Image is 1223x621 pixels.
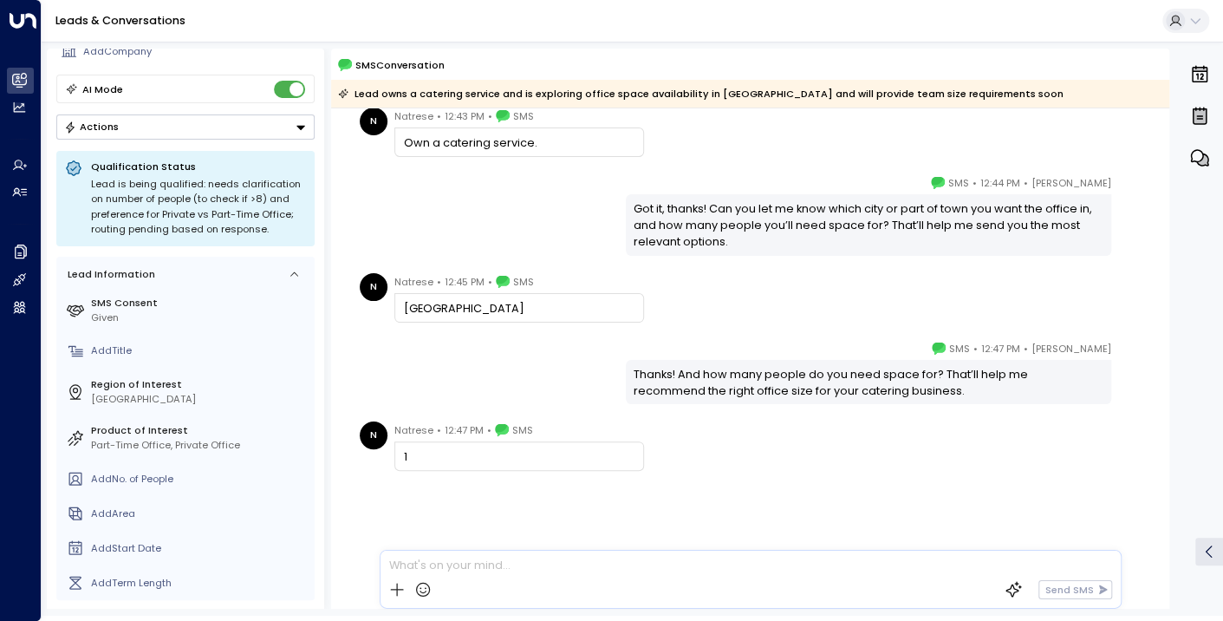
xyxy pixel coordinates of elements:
div: [GEOGRAPHIC_DATA] [404,300,635,317]
span: • [1024,174,1028,192]
div: AddCompany [83,44,314,59]
span: 12:44 PM [980,174,1020,192]
div: Given [91,310,309,325]
span: Natrese [394,108,433,125]
span: 12:45 PM [445,273,485,291]
span: SMS [948,174,969,192]
div: Actions [64,121,119,133]
span: SMS [513,108,534,125]
a: Leads & Conversations [55,13,185,28]
div: N [360,273,387,301]
div: N [360,422,387,449]
span: • [488,108,492,125]
span: • [973,174,977,192]
div: Lead is being qualified: needs clarification on number of people (to check if >8) and preference ... [91,177,306,238]
div: Lead Information [62,267,155,282]
span: 12:47 PM [981,340,1020,357]
div: AI Mode [82,81,123,98]
span: • [487,422,491,439]
div: AddArea [91,507,309,521]
div: AddTitle [91,343,309,358]
span: SMS [512,422,533,439]
span: [PERSON_NAME] [1031,174,1111,192]
button: Actions [56,114,315,140]
div: Own a catering service. [404,134,635,151]
span: • [437,273,441,291]
div: Part-Time Office, Private Office [91,438,309,453]
span: 12:43 PM [445,108,485,125]
p: Qualification Status [91,160,306,173]
label: SMS Consent [91,296,309,310]
span: • [973,340,978,357]
span: • [1024,340,1028,357]
div: Thanks! And how many people do you need space for? That’ll help me recommend the right office siz... [634,366,1103,399]
img: 17_headshot.jpg [1118,174,1146,202]
span: • [488,273,492,291]
span: Natrese [394,422,433,439]
label: Region of Interest [91,377,309,392]
div: [GEOGRAPHIC_DATA] [91,392,309,407]
span: 12:47 PM [445,422,484,439]
span: Natrese [394,273,433,291]
div: Lead owns a catering service and is exploring office space availability in [GEOGRAPHIC_DATA] and ... [338,85,1064,102]
div: AddNo. of People [91,472,309,487]
span: • [437,422,441,439]
div: AddStart Date [91,541,309,556]
span: [PERSON_NAME] [1031,340,1111,357]
div: AddTerm Length [91,576,309,591]
div: Button group with a nested menu [56,114,315,140]
span: SMS [949,340,970,357]
div: Got it, thanks! Can you let me know which city or part of town you want the office in, and how ma... [634,200,1103,251]
img: 17_headshot.jpg [1118,340,1146,368]
label: Product of Interest [91,423,309,438]
span: • [437,108,441,125]
span: SMS [513,273,534,291]
div: N [360,108,387,135]
div: 1 [404,448,635,465]
span: SMS Conversation [355,57,445,73]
